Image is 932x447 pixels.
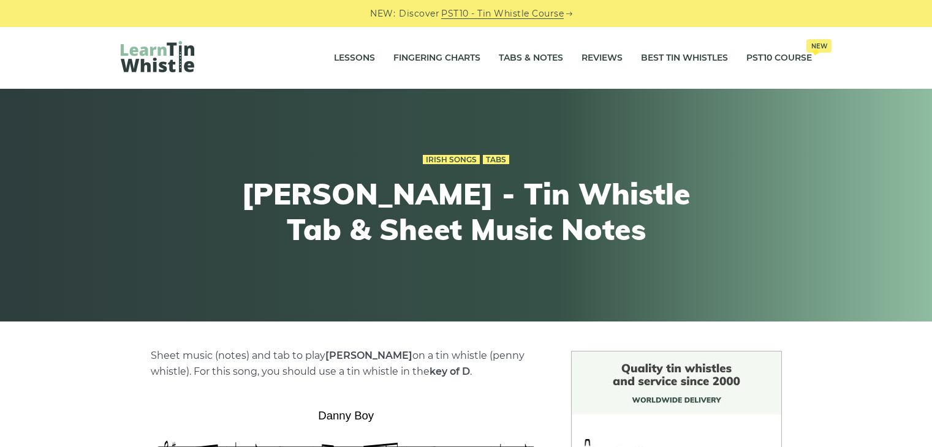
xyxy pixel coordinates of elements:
[806,39,832,53] span: New
[641,43,728,73] a: Best Tin Whistles
[393,43,480,73] a: Fingering Charts
[582,43,623,73] a: Reviews
[121,41,194,72] img: LearnTinWhistle.com
[325,350,412,361] strong: [PERSON_NAME]
[430,366,470,377] strong: key of D
[334,43,375,73] a: Lessons
[241,176,692,247] h1: [PERSON_NAME] - Tin Whistle Tab & Sheet Music Notes
[499,43,563,73] a: Tabs & Notes
[746,43,812,73] a: PST10 CourseNew
[423,155,480,165] a: Irish Songs
[151,348,542,380] p: Sheet music (notes) and tab to play on a tin whistle (penny whistle). For this song, you should u...
[483,155,509,165] a: Tabs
